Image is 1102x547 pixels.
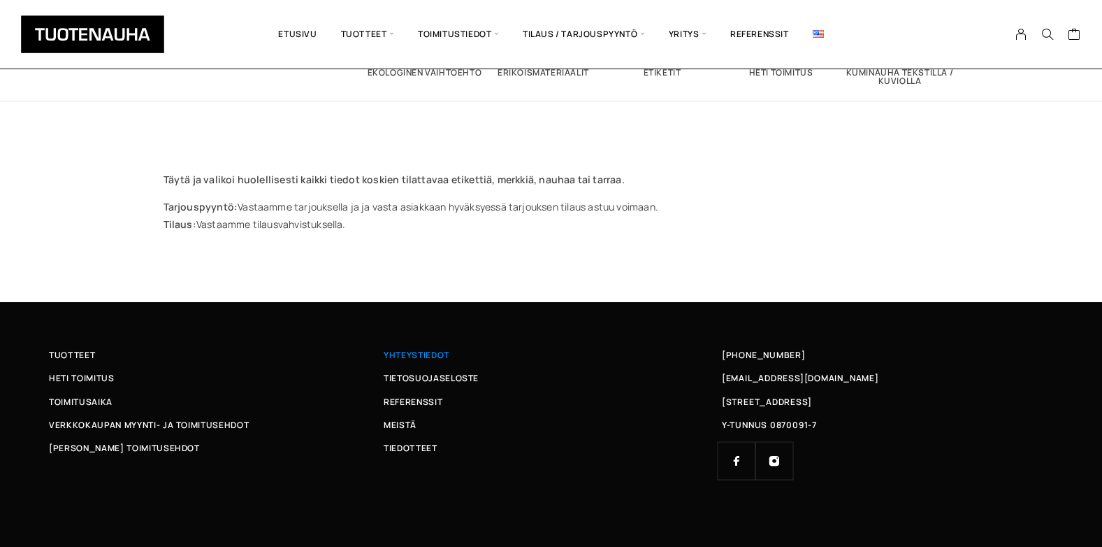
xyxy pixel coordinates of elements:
span: Yhteystiedot [384,348,449,362]
span: Tilaus / Tarjouspyyntö [511,10,657,58]
strong: Tarjouspyyntö: [164,200,238,213]
a: Toimitusaika [49,395,384,409]
span: [PERSON_NAME] toimitusehdot [49,441,200,455]
a: Meistä [384,418,718,432]
p: Vastaamme tarjouksella ja ja vasta asiakkaan hyväksyessä tarjouksen tilaus astuu voimaan. Vastaam... [164,198,939,233]
a: [PERSON_NAME] toimitusehdot [49,441,384,455]
h2: Ekologinen vaihtoehto [365,69,484,77]
img: Tuotenauha Oy [21,15,164,53]
a: Yhteystiedot [384,348,718,362]
a: Instagram [755,442,793,480]
span: Verkkokaupan myynti- ja toimitusehdot [49,418,249,432]
span: Y-TUNNUS 0870091-7 [722,418,817,432]
h2: Etiketit [603,69,722,77]
a: Referenssit [718,10,801,58]
a: Facebook [718,442,755,480]
span: [STREET_ADDRESS] [722,395,811,409]
img: English [813,30,824,38]
h2: Kuminauha tekstillä / kuviolla [841,69,959,85]
span: Tuotteet [329,10,406,58]
span: Tiedotteet [384,441,437,455]
a: Tietosuojaseloste [384,371,718,385]
a: Tiedotteet [384,441,718,455]
a: My Account [1008,28,1035,41]
span: Toimitusaika [49,395,113,409]
span: Tietosuojaseloste [384,371,479,385]
strong: Tilaus: [164,218,196,231]
a: Heti toimitus [49,371,384,385]
a: Etusivu [266,10,328,58]
span: Toimitustiedot [406,10,511,58]
a: Referenssit [384,395,718,409]
span: Referenssit [384,395,442,409]
span: Heti toimitus [49,371,115,385]
button: Search [1034,28,1061,41]
h2: Heti toimitus [722,69,841,77]
a: [PHONE_NUMBER] [722,348,806,362]
a: [EMAIL_ADDRESS][DOMAIN_NAME] [722,371,879,385]
span: Meistä [384,418,416,432]
span: Yritys [657,10,718,58]
strong: Täytä ja valikoi huolellisesti kaikki tiedot koskien tilattavaa etikettiä, merkkiä, nauhaa tai ta... [164,173,625,186]
a: Cart [1068,27,1081,44]
a: Tuotteet [49,348,384,362]
a: Verkkokaupan myynti- ja toimitusehdot [49,418,384,432]
h2: Erikoismateriaalit [484,69,603,77]
span: Tuotteet [49,348,95,362]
